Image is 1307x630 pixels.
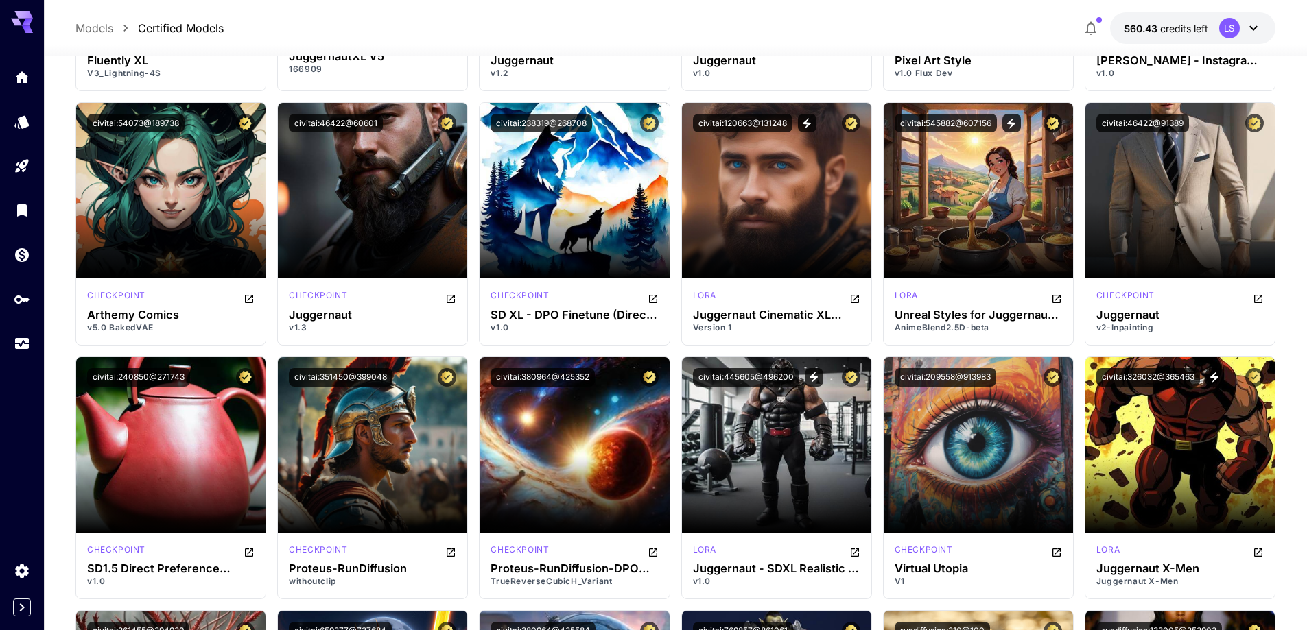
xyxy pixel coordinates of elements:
p: checkpoint [87,289,145,302]
h3: SD1.5 Direct Preference Optimization - DPO [87,562,255,575]
h3: Juggernaut Cinematic XL LoRA [693,308,860,322]
div: Proteus-RunDiffusion-DPO (Direct Preference Optimization) [491,562,658,575]
p: Version 1 [693,322,860,334]
p: v5.0 BakedVAE [87,322,255,334]
div: Playground [14,158,30,175]
h3: Juggernaut - SDXL Realistic & Comics [693,562,860,575]
button: Certified Model – Vetted for best performance and includes a commercial license. [438,368,456,387]
button: civitai:120663@131248 [693,114,792,132]
button: Certified Model – Vetted for best performance and includes a commercial license. [438,114,456,132]
p: checkpoint [87,544,145,556]
div: LS [1219,18,1240,38]
button: View trigger words [798,114,816,132]
h3: Fluently XL [87,54,255,67]
button: Certified Model – Vetted for best performance and includes a commercial license. [236,114,255,132]
p: checkpoint [895,544,953,556]
div: SD 1.5 [1096,544,1120,560]
div: Settings [14,562,30,579]
button: Certified Model – Vetted for best performance and includes a commercial license. [1245,114,1264,132]
p: v1.2 [491,67,658,80]
div: Usage [14,335,30,352]
p: lora [895,289,918,302]
h3: [PERSON_NAME] - Instagram Juggernaut [1096,54,1264,67]
button: civitai:209558@913983 [895,368,996,387]
h3: Virtual Utopia [895,562,1062,575]
button: Open in CivitAI [1051,289,1062,306]
div: Cristy Ren - Instagram Juggernaut [1096,54,1264,67]
button: civitai:351450@399048 [289,368,392,387]
button: Certified Model – Vetted for best performance and includes a commercial license. [1044,368,1062,387]
div: Library [14,202,30,219]
p: withoutclip [289,575,456,587]
p: v1.0 [693,67,860,80]
button: civitai:46422@91389 [1096,114,1189,132]
h3: Juggernaut [289,308,456,322]
button: civitai:54073@189738 [87,114,185,132]
p: lora [693,289,716,302]
button: Open in CivitAI [445,289,456,306]
div: SDXL 1.0 [693,544,716,560]
p: V1 [895,575,1062,587]
button: Open in CivitAI [244,544,255,560]
button: Certified Model – Vetted for best performance and includes a commercial license. [842,114,860,132]
button: View trigger words [1002,114,1021,132]
h3: Arthemy Comics [87,308,255,322]
p: Models [75,20,113,36]
a: Certified Models [138,20,224,36]
h3: Pixel Art Style [895,54,1062,67]
h3: Juggernaut X-Men [1096,562,1264,575]
p: Juggernaut X-Men [1096,575,1264,587]
button: $60.42923LS [1110,12,1275,44]
p: v1.0 Flux Dev [895,67,1062,80]
button: Open in CivitAI [1253,544,1264,560]
button: Certified Model – Vetted for best performance and includes a commercial license. [1044,114,1062,132]
div: SDXL 1.0 [895,289,918,306]
div: SDXL 1.0 [895,544,953,560]
p: checkpoint [491,544,549,556]
button: Certified Model – Vetted for best performance and includes a commercial license. [1245,368,1264,387]
p: v1.3 [289,322,456,334]
button: civitai:238319@268708 [491,114,592,132]
span: credits left [1160,23,1208,34]
h3: JuggernautXL V5 [289,50,456,63]
p: v1.0 [491,322,658,334]
button: civitai:326032@365463 [1096,368,1200,387]
p: v1.0 [87,575,255,587]
p: v1.0 [693,575,860,587]
p: lora [693,544,716,556]
button: Open in CivitAI [1253,289,1264,306]
div: $60.42923 [1124,21,1208,36]
div: SDXL 1.0 [491,289,549,306]
p: TrueReverseCubicH_Variant [491,575,658,587]
button: Certified Model – Vetted for best performance and includes a commercial license. [640,114,659,132]
p: checkpoint [289,544,347,556]
h3: Unreal Styles for Juggernaut XL [895,308,1062,322]
h3: Juggernaut [491,54,658,67]
div: SDXL 1.0 [289,544,347,560]
p: lora [1096,544,1120,556]
button: civitai:46422@60601 [289,114,383,132]
button: civitai:445605@496200 [693,368,799,387]
button: Open in CivitAI [648,289,659,306]
button: civitai:240850@271743 [87,368,190,387]
h3: Juggernaut [693,54,860,67]
div: SD XL - DPO Finetune (Direct Preference Optimization) [491,308,658,322]
button: civitai:545882@607156 [895,114,997,132]
div: API Keys [14,291,30,308]
button: Expand sidebar [13,598,31,616]
h3: Juggernaut [1096,308,1264,322]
